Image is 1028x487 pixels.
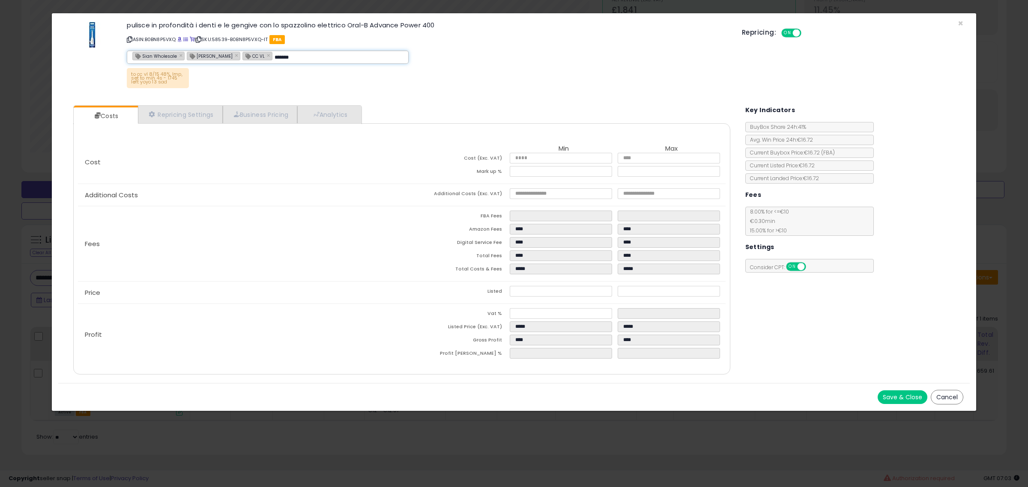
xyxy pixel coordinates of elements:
[402,211,510,224] td: FBA Fees
[878,390,927,404] button: Save & Close
[745,105,795,116] h5: Key Indicators
[742,29,776,36] h5: Repricing:
[746,136,813,143] span: Avg. Win Price 24h: €16.72
[821,149,835,156] span: ( FBA )
[297,106,361,123] a: Analytics
[127,33,729,46] p: ASIN: B0BN8P5VXQ | SKU: 58539-B0BN8P5VXQ-IT
[183,36,188,43] a: All offer listings
[746,217,775,225] span: €0.30 min
[127,22,729,28] h3: pulisce in profondità i denti e le gengive con lo spazzolino elettrico Oral-B Advance Power 400
[958,17,963,30] span: ×
[402,153,510,166] td: Cost (Exc. VAT)
[138,106,223,123] a: Repricing Settings
[618,145,726,153] th: Max
[127,68,189,88] p: to cc vl 8/15 48%, lmp, set to min 4s - 1745 left yoyo 13 sad
[402,188,510,202] td: Additional Costs (Exc. VAT)
[746,149,835,156] span: Current Buybox Price:
[402,335,510,348] td: Gross Profit
[746,123,806,131] span: BuyBox Share 24h: 41%
[787,263,798,270] span: ON
[746,208,789,234] span: 8.00 % for <= €10
[746,264,817,271] span: Consider CPT:
[804,263,818,270] span: OFF
[78,241,402,247] p: Fees
[177,36,182,43] a: BuyBox page
[402,286,510,299] td: Listed
[402,321,510,335] td: Listed Price (Exc. VAT)
[402,264,510,277] td: Total Costs & Fees
[402,308,510,321] td: Vat %
[223,106,298,123] a: Business Pricing
[782,30,793,37] span: ON
[746,175,819,182] span: Current Landed Price: €16.72
[78,159,402,166] p: Cost
[243,52,265,59] span: CC VL
[804,149,835,156] span: €16.72
[190,36,194,43] a: Your listing only
[74,107,137,125] a: Costs
[745,242,774,252] h5: Settings
[402,237,510,250] td: Digital Service Fee
[179,51,184,59] a: ×
[133,52,177,59] span: Sian Wholesale
[746,227,787,234] span: 15.00 % for > €10
[80,22,105,48] img: 31Yq2nPHVTL._SL60_.jpg
[187,52,233,59] span: [PERSON_NAME]
[746,162,815,169] span: Current Listed Price: €16.72
[78,331,402,338] p: Profit
[931,390,963,404] button: Cancel
[510,145,618,153] th: Min
[402,250,510,264] td: Total Fees
[269,35,285,44] span: FBA
[745,190,762,200] h5: Fees
[78,192,402,199] p: Additional Costs
[402,348,510,361] td: Profit [PERSON_NAME] %
[267,51,272,59] a: ×
[78,289,402,296] p: Price
[402,166,510,179] td: Mark up %
[235,51,240,59] a: ×
[800,30,814,37] span: OFF
[402,224,510,237] td: Amazon Fees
